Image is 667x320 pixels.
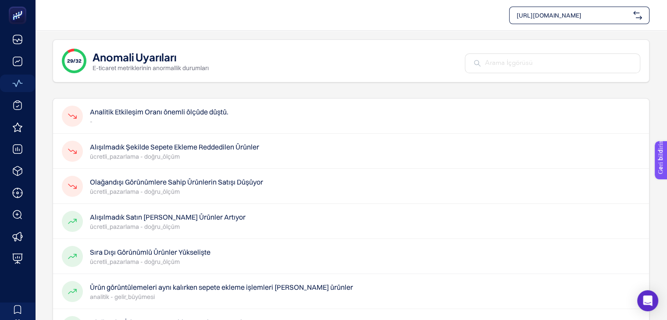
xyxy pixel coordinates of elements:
font: [URL][DOMAIN_NAME] [517,11,581,19]
input: Arama İçgörüsü [485,58,631,68]
font: Geri bildirim [5,2,40,9]
font: Anomali Uyarıları [93,48,176,65]
font: ücretli_pazarlama - doğru_ölçüm [90,223,180,231]
font: Alışılmadık Şekilde Sepete Ekleme Reddedilen Ürünler [90,142,259,151]
font: 29/32 [67,57,82,64]
font: ücretli_pazarlama - doğru_ölçüm [90,188,180,196]
img: Arama İçgörüsü [474,60,481,67]
font: ücretli_pazarlama - doğru_ölçüm [90,258,180,266]
font: Sıra Dışı Görünümlü Ürünler Yükselişte [90,248,210,256]
font: E-ticaret metriklerinin anormallik durumları [93,64,209,72]
font: - [90,117,93,125]
font: Olağandışı Görünümlere Sahip Ürünlerin Satışı Düşüyor [90,178,263,186]
div: Intercom Messenger'ı açın [637,290,658,311]
font: analitik - gelir_büyümesi [90,293,155,301]
img: svg%3e [633,11,642,20]
font: Ürün görüntülemeleri aynı kalırken sepete ekleme işlemleri [PERSON_NAME] ürünler [90,283,353,292]
font: Alışılmadık Satın [PERSON_NAME] Ürünler Artıyor [90,213,246,221]
font: ücretli_pazarlama - doğru_ölçüm [90,153,180,160]
font: Analitik Etkileşim Oranı önemli ölçüde düştü. [90,107,228,116]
